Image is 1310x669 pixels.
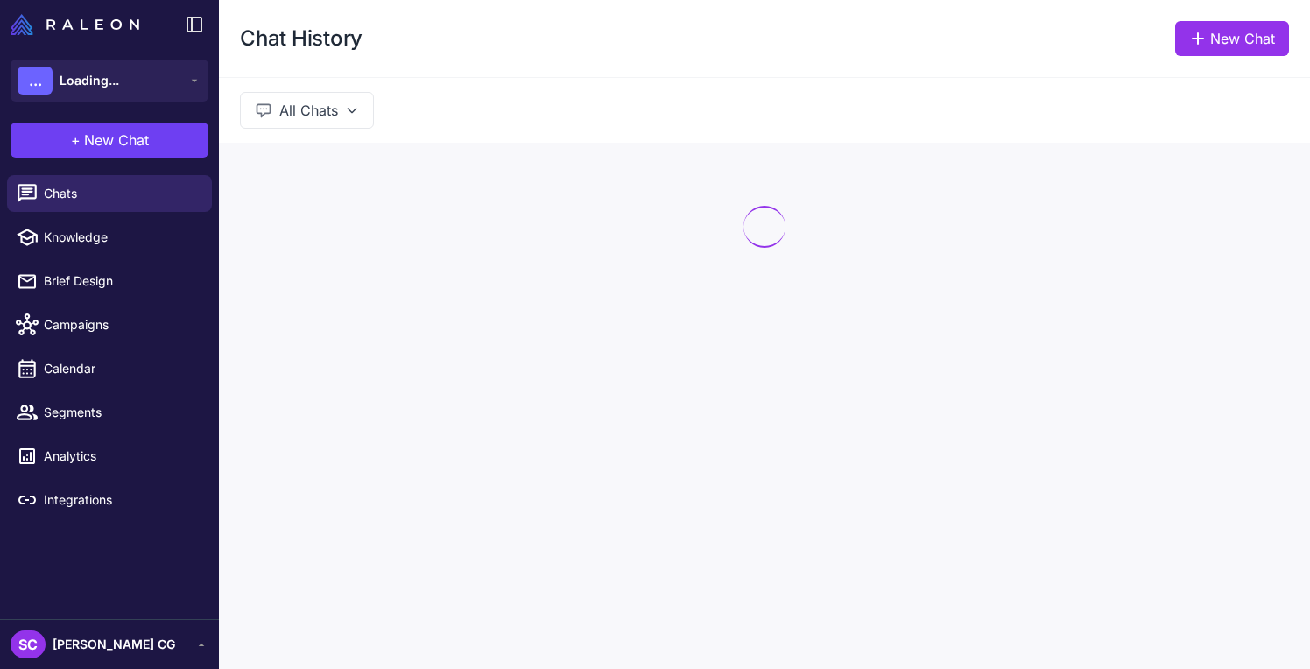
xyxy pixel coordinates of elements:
button: ...Loading... [11,60,208,102]
button: All Chats [240,92,374,129]
span: Brief Design [44,271,198,291]
span: Analytics [44,447,198,466]
div: SC [11,630,46,658]
span: Chats [44,184,198,203]
a: New Chat [1175,21,1289,56]
span: Segments [44,403,198,422]
a: Analytics [7,438,212,475]
h1: Chat History [240,25,363,53]
span: Campaigns [44,315,198,334]
a: Campaigns [7,306,212,343]
span: [PERSON_NAME] CG [53,635,175,654]
span: Calendar [44,359,198,378]
div: ... [18,67,53,95]
a: Knowledge [7,219,212,256]
img: Raleon Logo [11,14,139,35]
a: Brief Design [7,263,212,299]
a: Integrations [7,482,212,518]
span: Integrations [44,490,198,510]
a: Chats [7,175,212,212]
span: + [71,130,81,151]
a: Segments [7,394,212,431]
span: New Chat [84,130,149,151]
span: Loading... [60,71,119,90]
a: Calendar [7,350,212,387]
button: +New Chat [11,123,208,158]
span: Knowledge [44,228,198,247]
